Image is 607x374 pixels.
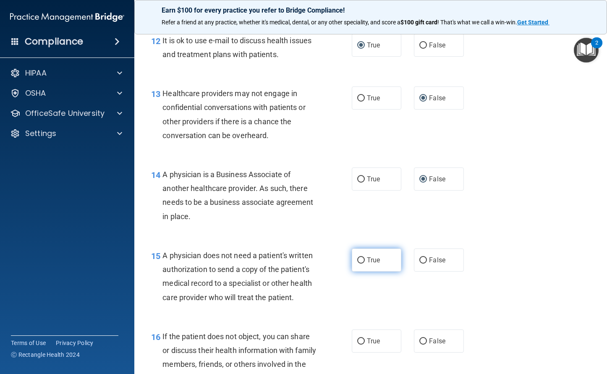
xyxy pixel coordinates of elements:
[56,339,94,347] a: Privacy Policy
[367,256,380,264] span: True
[25,128,56,139] p: Settings
[357,42,365,49] input: True
[11,350,80,359] span: Ⓒ Rectangle Health 2024
[419,95,427,102] input: False
[25,36,83,47] h4: Compliance
[10,9,124,26] img: PMB logo
[10,68,122,78] a: HIPAA
[367,337,380,345] span: True
[151,36,160,46] span: 12
[162,36,311,59] span: It is ok to use e-mail to discuss health issues and treatment plans with patients.
[367,41,380,49] span: True
[419,257,427,264] input: False
[357,338,365,345] input: True
[25,88,46,98] p: OSHA
[10,108,122,118] a: OfficeSafe University
[367,94,380,102] span: True
[429,175,445,183] span: False
[367,175,380,183] span: True
[357,176,365,183] input: True
[419,176,427,183] input: False
[162,89,305,140] span: Healthcare providers may not engage in confidential conversations with patients or other provider...
[10,128,122,139] a: Settings
[151,89,160,99] span: 13
[429,94,445,102] span: False
[151,170,160,180] span: 14
[429,337,445,345] span: False
[151,332,160,342] span: 16
[357,95,365,102] input: True
[419,338,427,345] input: False
[162,19,400,26] span: Refer a friend at any practice, whether it's medical, dental, or any other speciality, and score a
[400,19,437,26] strong: $100 gift card
[419,42,427,49] input: False
[574,38,599,63] button: Open Resource Center, 2 new notifications
[517,19,549,26] a: Get Started
[162,251,313,302] span: A physician does not need a patient's written authorization to send a copy of the patient's medic...
[429,256,445,264] span: False
[10,88,122,98] a: OSHA
[357,257,365,264] input: True
[25,68,47,78] p: HIPAA
[517,19,548,26] strong: Get Started
[437,19,517,26] span: ! That's what we call a win-win.
[429,41,445,49] span: False
[11,339,46,347] a: Terms of Use
[595,43,598,54] div: 2
[151,251,160,261] span: 15
[25,108,105,118] p: OfficeSafe University
[162,170,313,221] span: A physician is a Business Associate of another healthcare provider. As such, there needs to be a ...
[162,6,580,14] p: Earn $100 for every practice you refer to Bridge Compliance!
